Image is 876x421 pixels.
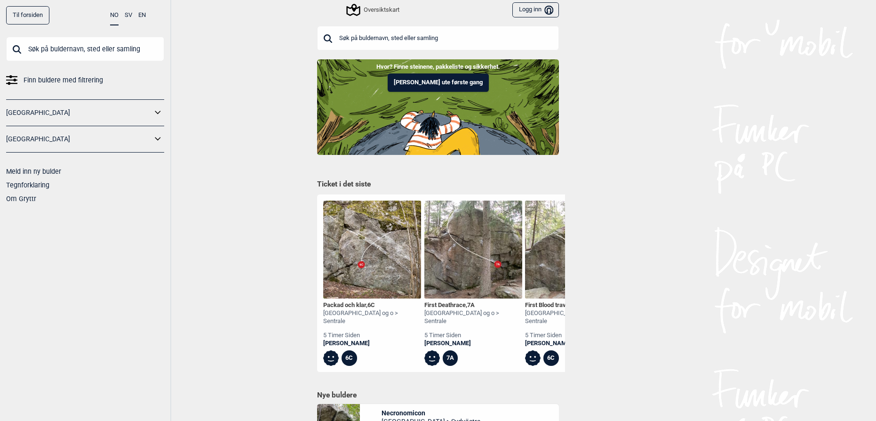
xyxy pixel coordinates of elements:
[525,340,623,348] a: [PERSON_NAME]
[382,409,481,417] span: Necronomicon
[323,309,421,325] div: [GEOGRAPHIC_DATA] og o > Sentrale
[424,332,522,340] div: 5 timer siden
[6,168,61,175] a: Meld inn ny bulder
[543,350,559,366] div: 6C
[323,201,421,299] img: Packad och klar 210617
[512,2,559,18] button: Logg inn
[317,179,559,190] h1: Ticket i det siste
[6,37,164,61] input: Søk på buldernavn, sted eller samling
[467,301,475,308] span: 7A
[138,6,146,24] button: EN
[525,309,623,325] div: [GEOGRAPHIC_DATA] og o > Sentrale
[424,301,522,309] div: First Deathrace ,
[6,181,49,189] a: Tegnforklaring
[7,62,869,72] p: Hvor? Finne steinene, pakkeliste og sikkerhet.
[323,340,421,348] a: [PERSON_NAME]
[317,26,559,50] input: Søk på buldernavn, sted eller samling
[110,6,119,25] button: NO
[323,332,421,340] div: 5 timer siden
[348,4,399,16] div: Oversiktskart
[6,132,152,146] a: [GEOGRAPHIC_DATA]
[6,73,164,87] a: Finn buldere med filtrering
[323,301,421,309] div: Packad och klar ,
[125,6,132,24] button: SV
[443,350,458,366] div: 7A
[317,59,559,154] img: Indoor to outdoor
[525,301,623,309] div: First Blood traversen ,
[367,301,375,308] span: 6C
[342,350,357,366] div: 6C
[424,340,522,348] a: [PERSON_NAME]
[424,309,522,325] div: [GEOGRAPHIC_DATA] og o > Sentrale
[6,6,49,24] a: Til forsiden
[525,332,623,340] div: 5 timer siden
[388,73,489,92] button: [PERSON_NAME] ute første gang
[424,201,522,299] img: First Deathrace 210521
[525,201,623,299] img: First Blood traversen 210521
[6,106,152,120] a: [GEOGRAPHIC_DATA]
[317,390,559,400] h1: Nye buldere
[6,195,36,202] a: Om Gryttr
[24,73,103,87] span: Finn buldere med filtrering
